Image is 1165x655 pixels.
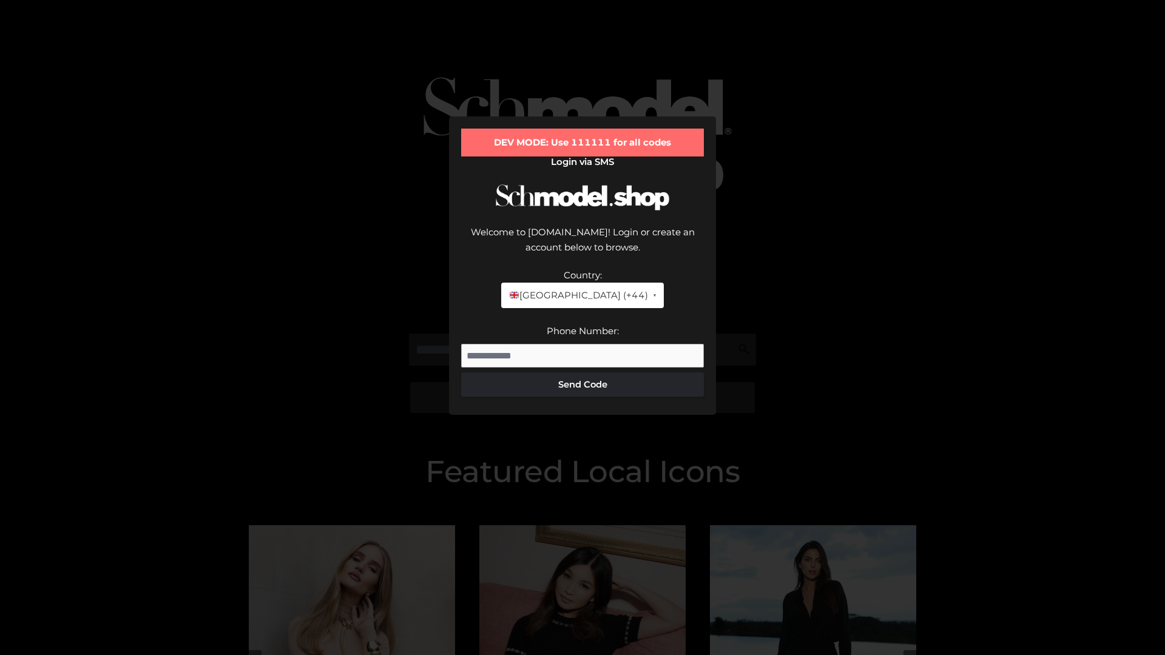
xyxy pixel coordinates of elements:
div: DEV MODE: Use 111111 for all codes [461,129,704,156]
img: 🇬🇧 [510,291,519,300]
span: [GEOGRAPHIC_DATA] (+44) [508,287,647,303]
button: Send Code [461,372,704,397]
label: Phone Number: [547,325,619,337]
div: Welcome to [DOMAIN_NAME]! Login or create an account below to browse. [461,224,704,267]
h2: Login via SMS [461,156,704,167]
label: Country: [564,269,602,281]
img: Schmodel Logo [491,173,674,221]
